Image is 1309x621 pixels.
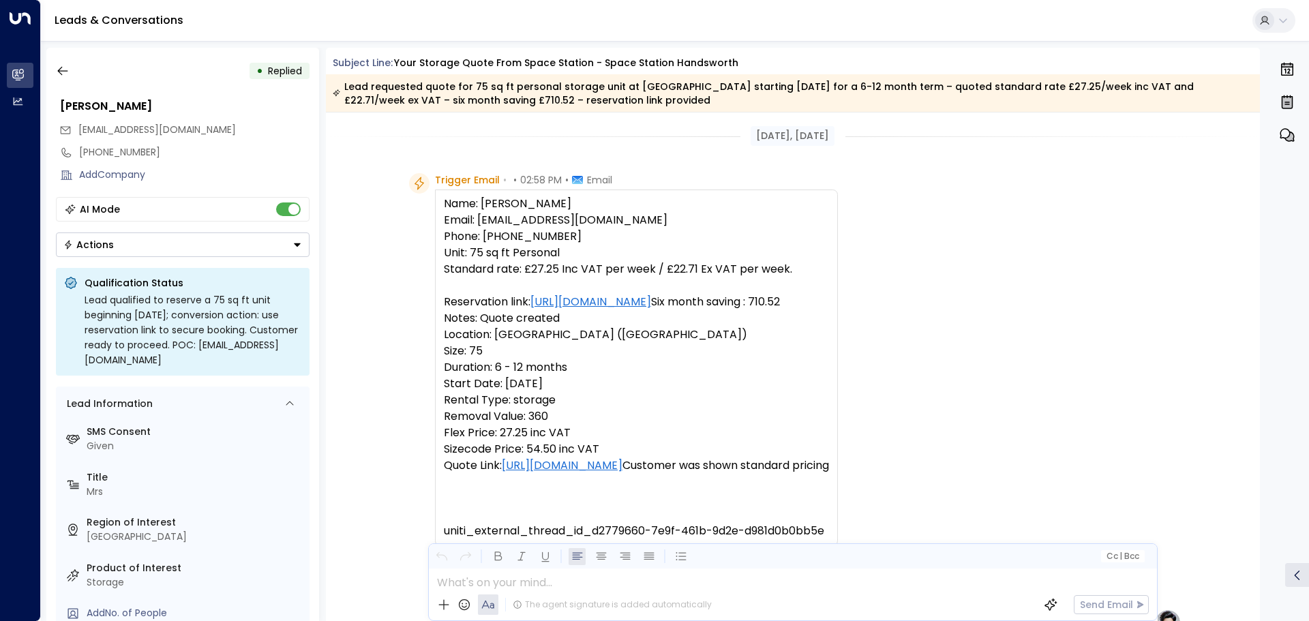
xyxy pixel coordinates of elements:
div: Your storage quote from Space Station - Space Station Handsworth [394,56,738,70]
label: SMS Consent [87,425,304,439]
a: [URL][DOMAIN_NAME] [502,457,622,474]
span: Cc Bcc [1106,551,1139,561]
button: Undo [433,548,450,565]
div: [PERSON_NAME] [60,98,310,115]
div: Mrs [87,485,304,499]
span: • [513,173,517,187]
div: [PHONE_NUMBER] [79,145,310,160]
div: AddNo. of People [87,606,304,620]
label: Region of Interest [87,515,304,530]
pre: Name: [PERSON_NAME] Email: [EMAIL_ADDRESS][DOMAIN_NAME] Phone: [PHONE_NUMBER] Unit: 75 sq ft Pers... [444,196,829,539]
div: • [256,59,263,83]
div: [DATE], [DATE] [751,126,834,146]
div: [GEOGRAPHIC_DATA] [87,530,304,544]
span: Caroleparslow31@hotmail.com [78,123,236,137]
button: Redo [457,548,474,565]
span: Subject Line: [333,56,393,70]
div: Actions [63,239,114,251]
span: Email [587,173,612,187]
span: • [565,173,569,187]
a: [URL][DOMAIN_NAME] [530,294,651,310]
div: AddCompany [79,168,310,182]
div: Lead qualified to reserve a 75 sq ft unit beginning [DATE]; conversion action: use reservation li... [85,292,301,367]
div: Button group with a nested menu [56,232,310,257]
label: Product of Interest [87,561,304,575]
button: Actions [56,232,310,257]
span: Trigger Email [435,173,500,187]
p: Qualification Status [85,276,301,290]
span: • [503,173,507,187]
div: AI Mode [80,202,120,216]
span: Replied [268,64,302,78]
label: Title [87,470,304,485]
div: Storage [87,575,304,590]
div: The agent signature is added automatically [513,599,712,611]
div: Lead Information [62,397,153,411]
a: Leads & Conversations [55,12,183,28]
span: 02:58 PM [520,173,562,187]
span: | [1119,551,1122,561]
div: Lead requested quote for 75 sq ft personal storage unit at [GEOGRAPHIC_DATA] starting [DATE] for ... [333,80,1252,107]
div: Given [87,439,304,453]
span: [EMAIL_ADDRESS][DOMAIN_NAME] [78,123,236,136]
button: Cc|Bcc [1100,550,1144,563]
